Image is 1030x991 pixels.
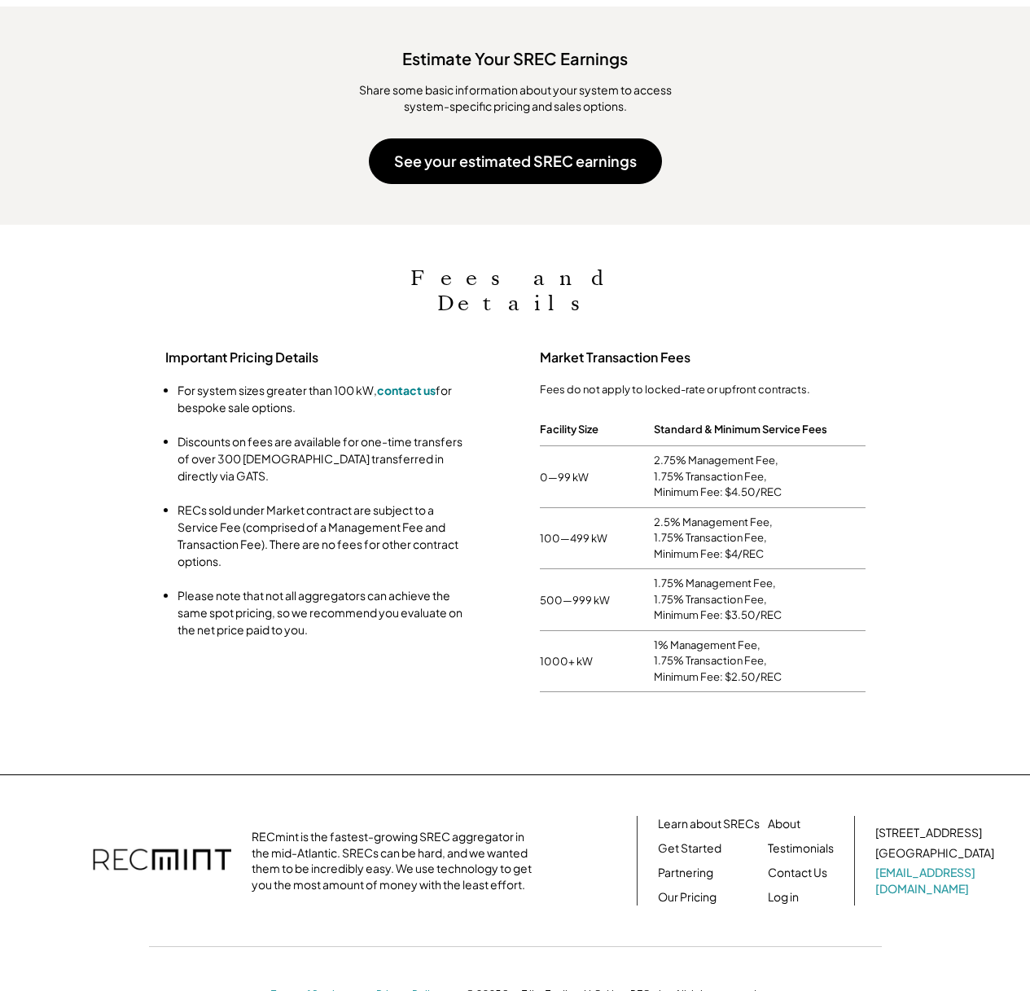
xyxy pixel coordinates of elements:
[658,889,717,905] a: Our Pricing
[369,138,662,184] button: See your estimated SREC earnings
[658,865,713,881] a: Partnering
[768,816,800,832] a: About
[540,382,866,397] div: Fees do not apply to locked-rate or upfront contracts.
[540,531,654,546] div: 100—499 kW
[875,845,994,862] div: [GEOGRAPHIC_DATA]
[178,502,471,570] li: RECs sold under Market contract are subject to a Service Fee (comprised of a Management Fee and T...
[768,889,799,905] a: Log in
[178,433,471,485] li: Discounts on fees are available for one-time transfers of over 300 [DEMOGRAPHIC_DATA] transferred...
[768,840,834,857] a: Testimonials
[654,515,866,563] div: 2.5% Management Fee, 1.75% Transaction Fee, Minimum Fee: $4/REC
[540,349,866,366] h3: Market Transaction Fees
[654,576,866,624] div: 1.75% Management Fee, 1.75% Transaction Fee, Minimum Fee: $3.50/REC
[252,829,541,892] div: RECmint is the fastest-growing SREC aggregator in the mid-Atlantic. SRECs can be hard, and we wan...
[654,453,866,501] div: 2.75% Management Fee, 1.75% Transaction Fee, Minimum Fee: $4.50/REC
[16,39,1014,70] div: Estimate Your SREC Earnings
[178,587,471,638] li: Please note that not all aggregators can achieve the same spot pricing, so we recommend you evalu...
[654,638,866,686] div: 1% Management Fee, 1.75% Transaction Fee, Minimum Fee: $2.50/REC
[875,865,997,897] a: [EMAIL_ADDRESS][DOMAIN_NAME]
[875,825,982,841] div: [STREET_ADDRESS]
[377,383,436,397] a: contact us
[540,418,598,441] div: Facility Size
[353,265,678,316] h2: Fees and Details
[540,654,654,669] div: 1000+ kW
[336,82,695,114] div: ​Share some basic information about your system to access system-specific pricing and sales options.
[178,382,471,416] li: For system sizes greater than 100 kW, for bespoke sale options.
[654,418,827,441] div: Standard & Minimum Service Fees
[540,593,654,607] div: 500—999 kW
[93,832,231,889] img: recmint-logotype%403x.png
[658,816,760,832] a: Learn about SRECs
[165,349,491,366] h3: Important Pricing Details
[768,865,827,881] a: Contact Us
[540,470,654,485] div: 0—99 kW
[658,840,721,857] a: Get Started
